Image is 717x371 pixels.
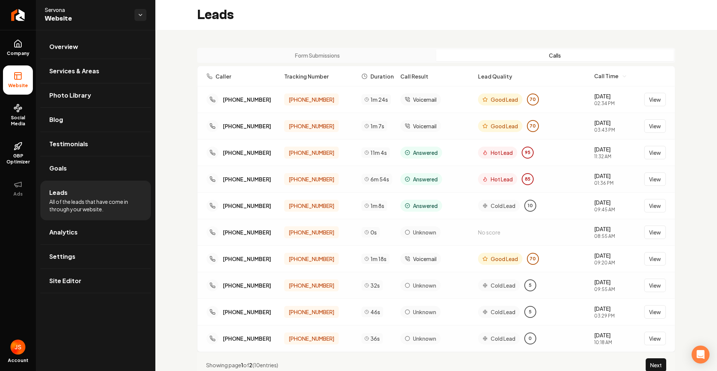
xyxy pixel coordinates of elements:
span: Account [8,358,28,364]
span: Cold Lead [491,282,515,289]
span: Answered [413,149,438,156]
span: Good Lead [491,96,518,103]
button: View [644,93,666,106]
div: 09:20 AM [594,260,615,266]
span: 1m 18s [370,255,387,263]
div: [DATE] [594,119,615,126]
button: View [644,252,666,266]
button: View [644,226,666,239]
div: 08:55 AM [594,233,615,239]
button: Calls [436,49,674,61]
span: [PHONE_NUMBER] [289,308,334,316]
button: Ads [3,174,33,203]
span: [PHONE_NUMBER] [289,96,334,103]
span: Website [45,13,128,24]
span: 6m 54s [370,175,389,183]
span: Voicemail [413,255,437,263]
span: 70 [530,96,536,102]
span: of [243,362,249,368]
span: Overview [49,42,78,51]
div: [DATE] [594,331,612,339]
span: Caller [215,73,231,80]
span: Call Time [594,72,618,80]
button: View [644,172,666,186]
span: 5 [529,309,531,315]
button: View [644,305,666,319]
button: Open user button [10,340,25,355]
div: [DATE] [594,252,615,259]
span: [PHONE_NUMBER] [289,335,334,342]
span: Cold Lead [491,335,515,342]
span: Voicemail [413,122,437,130]
div: [PHONE_NUMBER] [223,335,271,342]
div: [PHONE_NUMBER] [223,229,271,236]
span: 46s [370,308,380,316]
span: 1m 8s [370,202,384,209]
button: View [644,146,666,159]
span: Services & Areas [49,67,99,76]
div: [PHONE_NUMBER] [223,308,271,316]
span: 11m 4s [370,149,387,156]
span: Unknown [413,229,436,236]
span: Testimonials [49,139,88,148]
span: Company [4,50,32,56]
a: Overview [40,35,151,59]
div: 09:55 AM [594,286,615,292]
h2: Leads [197,7,234,22]
div: 03:43 PM [594,127,615,133]
span: 1m 24s [370,96,388,103]
a: Analytics [40,220,151,244]
span: Goals [49,164,67,173]
div: Call Result [400,73,472,80]
span: 0s [370,229,377,236]
a: Site Editor [40,269,151,293]
span: GBP Optimizer [3,153,33,165]
div: [DATE] [594,92,615,100]
span: Unknown [413,308,436,316]
div: [PHONE_NUMBER] [223,149,271,156]
div: [DATE] [594,225,615,233]
span: Hot Lead [491,175,513,183]
span: [PHONE_NUMBER] [289,202,334,209]
a: Goals [40,156,151,180]
div: [DATE] [594,278,615,286]
div: Open Intercom Messenger [692,346,710,364]
span: Good Lead [491,255,518,263]
a: Social Media [3,98,33,133]
button: Call Time [594,72,627,80]
span: Unknown [413,335,436,342]
span: [PHONE_NUMBER] [289,122,334,130]
span: Hot Lead [491,149,513,156]
span: Answered [413,202,438,209]
a: Testimonials [40,132,151,156]
div: [PHONE_NUMBER] [223,255,271,263]
div: [PHONE_NUMBER] [223,96,271,103]
span: All of the leads that have come in through your website. [49,198,142,213]
span: 95 [525,150,530,156]
span: Ads [10,191,26,197]
div: [PHONE_NUMBER] [223,202,271,209]
span: 1 [241,362,243,368]
button: View [644,332,666,345]
button: Form Submissions [199,49,436,61]
span: 70 [530,123,536,129]
span: Site Editor [49,276,81,285]
span: Voicemail [413,96,437,103]
button: View [644,119,666,133]
span: Cold Lead [491,308,515,316]
div: Lead Quality [478,73,589,80]
div: [PHONE_NUMBER] [223,282,271,289]
span: No score [478,229,500,236]
div: [DATE] [594,199,615,206]
span: Analytics [49,228,78,237]
span: 1m 7s [370,122,384,130]
span: Settings [49,252,75,261]
span: 2 [249,362,252,368]
span: ( 10 entries) [252,362,278,368]
span: Website [5,83,31,89]
span: Unknown [413,282,436,289]
div: [PHONE_NUMBER] [223,175,271,183]
img: Rebolt Logo [11,9,25,21]
span: 0 [528,335,532,341]
div: [DATE] [594,145,611,153]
